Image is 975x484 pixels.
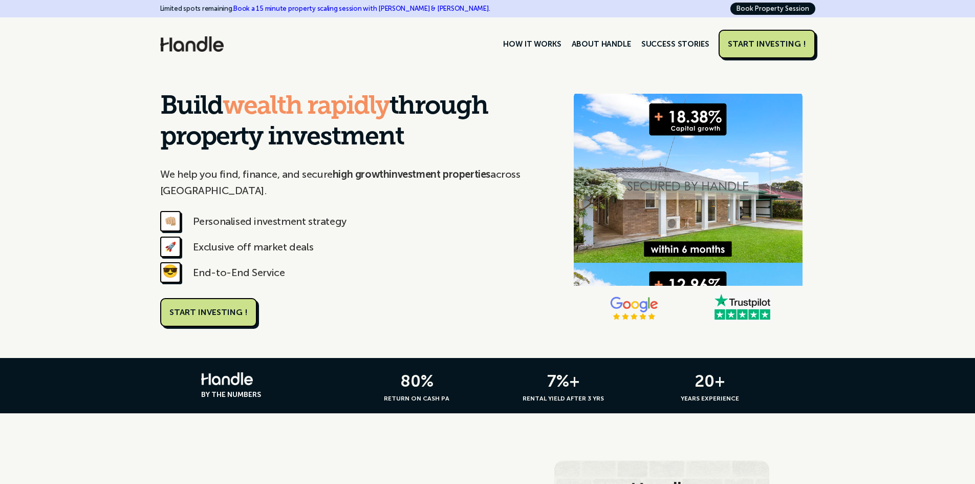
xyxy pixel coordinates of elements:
div: START INVESTING ! [728,39,806,49]
a: Book a 15 minute property scaling session with [PERSON_NAME] & [PERSON_NAME]. [233,5,490,12]
a: ABOUT HANDLE [567,35,636,53]
a: START INVESTING ! [719,30,815,58]
span: wealth rapidly [223,94,389,120]
h6: BY THE NUMBERS [201,390,340,399]
strong: investment properties [389,168,490,180]
a: HOW IT WORKS [498,35,566,53]
strong: 😎 [162,267,178,278]
a: START INVESTING ! [160,298,257,327]
div: Exclusive off market deals [193,239,314,255]
strong: high growth [333,168,389,180]
h6: RETURN ON CASH PA [348,394,486,403]
div: End-to-End Service [193,264,285,281]
p: We help you find, finance, and secure across [GEOGRAPHIC_DATA]. [160,166,541,199]
h3: 80% [348,373,486,389]
h1: Build through property investment [160,92,541,154]
h3: 7%+ [494,373,633,389]
div: Personalised investment strategy [193,213,346,229]
a: Book Property Session [730,3,815,15]
div: 👊🏼 [160,211,181,232]
h6: YEARS EXPERIENCE [641,394,779,403]
div: Limited spots remaining. [160,3,490,14]
h6: RENTAL YIELD AFTER 3 YRS [494,394,633,403]
div: 🚀 [160,237,181,257]
h3: 20+ [641,373,779,389]
a: SUCCESS STORIES [636,35,714,53]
